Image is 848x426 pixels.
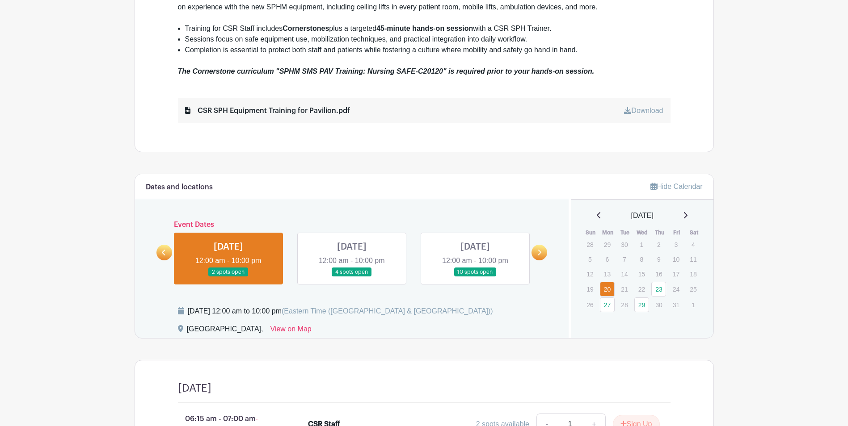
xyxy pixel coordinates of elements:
p: 9 [651,252,666,266]
li: Sessions focus on safe equipment use, mobilization techniques, and practical integration into dai... [185,34,671,45]
li: Training for CSR Staff includes plus a targeted with a CSR SPH Trainer. [185,23,671,34]
p: 18 [686,267,700,281]
p: 4 [686,238,700,251]
p: 13 [600,267,615,281]
th: Sat [685,228,703,237]
th: Fri [668,228,686,237]
h6: Dates and locations [146,183,213,192]
th: Mon [599,228,617,237]
p: 28 [582,238,597,251]
a: Hide Calendar [650,183,702,190]
p: 8 [634,252,649,266]
p: 24 [669,282,683,296]
p: 31 [669,298,683,312]
a: 23 [651,282,666,297]
p: 19 [582,282,597,296]
p: 22 [634,282,649,296]
p: 16 [651,267,666,281]
p: 14 [617,267,632,281]
p: 2 [651,238,666,251]
a: Download [624,107,663,114]
p: 21 [617,282,632,296]
p: 5 [582,252,597,266]
p: 6 [600,252,615,266]
h4: [DATE] [178,382,211,395]
a: 20 [600,282,615,297]
a: 27 [600,297,615,312]
em: The Cornerstone curriculum "SPHM SMS PAV Training: Nursing SAFE-C20120" is required prior to your... [178,67,595,75]
th: Thu [651,228,668,237]
th: Tue [616,228,634,237]
p: 30 [651,298,666,312]
div: [DATE] 12:00 am to 10:00 pm [188,306,493,317]
p: 29 [600,238,615,251]
div: CSR SPH Equipment Training for Pavilion.pdf [185,105,350,116]
th: Sun [582,228,599,237]
p: 7 [617,252,632,266]
p: 12 [582,267,597,281]
p: 3 [669,238,683,251]
h6: Event Dates [172,221,532,229]
span: [DATE] [631,210,654,221]
strong: Cornerstones [283,25,329,32]
span: (Eastern Time ([GEOGRAPHIC_DATA] & [GEOGRAPHIC_DATA])) [282,307,493,315]
div: [GEOGRAPHIC_DATA], [187,324,263,338]
p: 25 [686,282,700,296]
p: 1 [634,238,649,251]
p: 11 [686,252,700,266]
strong: 45-minute hands-on session [376,25,473,32]
a: View on Map [270,324,312,338]
li: Completion is essential to protect both staff and patients while fostering a culture where mobili... [185,45,671,55]
p: 15 [634,267,649,281]
a: 29 [634,297,649,312]
p: 1 [686,298,700,312]
p: 28 [617,298,632,312]
p: 10 [669,252,683,266]
p: 26 [582,298,597,312]
th: Wed [634,228,651,237]
p: 17 [669,267,683,281]
p: 30 [617,238,632,251]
